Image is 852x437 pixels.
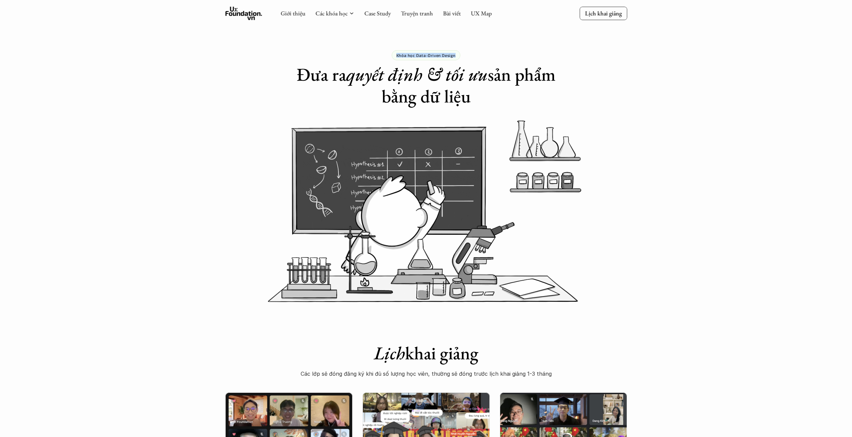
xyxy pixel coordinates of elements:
h1: Đưa ra sản phẩm bằng dữ liệu [292,64,560,107]
a: Bài viết [443,9,461,17]
em: Lịch [374,341,405,365]
a: Giới thiệu [281,9,305,17]
a: Các khóa học [315,9,347,17]
a: UX Map [471,9,492,17]
p: Lịch khai giảng [585,9,622,17]
a: Case Study [364,9,391,17]
em: quyết định & tối ưu [346,63,488,86]
a: Lịch khai giảng [579,7,627,20]
a: Truyện tranh [401,9,433,17]
p: Các lớp sẽ đóng đăng ký khi đủ số lượng học viên, thường sẽ đóng trước lịch khai giảng 1-3 tháng [292,369,560,379]
h1: khai giảng [292,342,560,364]
p: Khóa học Data-Driven Design [396,53,456,58]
